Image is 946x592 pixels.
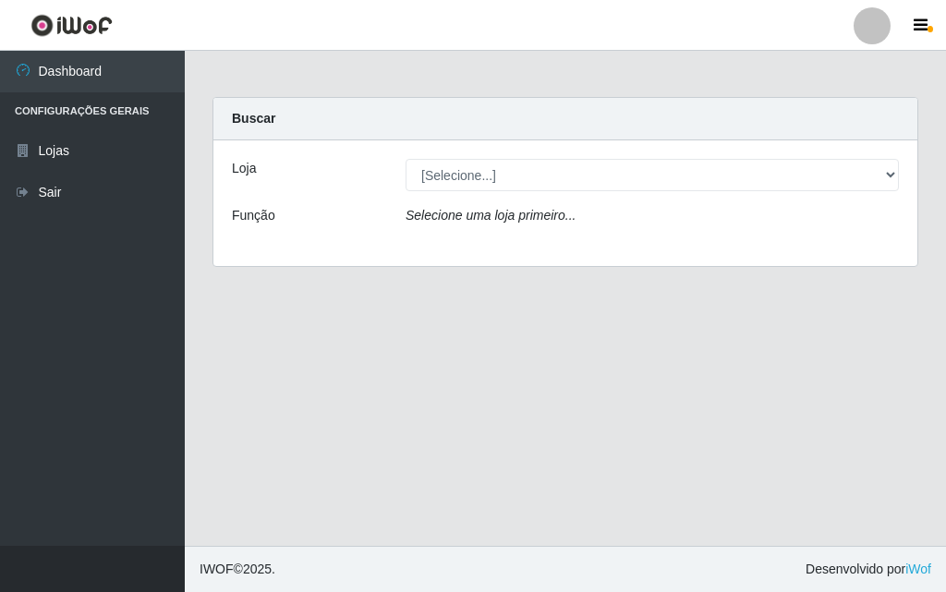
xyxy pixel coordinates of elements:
img: CoreUI Logo [30,14,113,37]
label: Função [232,206,275,225]
span: © 2025 . [200,560,275,579]
span: Desenvolvido por [806,560,931,579]
span: IWOF [200,562,234,576]
a: iWof [905,562,931,576]
strong: Buscar [232,111,275,126]
label: Loja [232,159,256,178]
i: Selecione uma loja primeiro... [406,208,576,223]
